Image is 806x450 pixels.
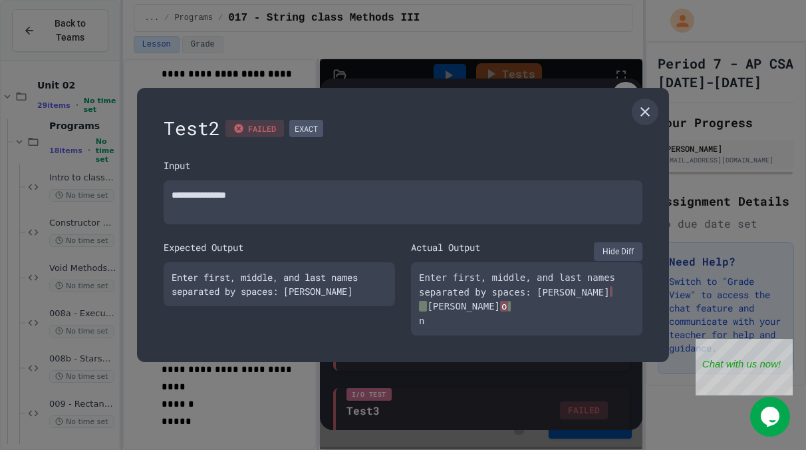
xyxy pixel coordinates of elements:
[419,272,620,298] span: Enter first, middle, and last names separated by spaces: [PERSON_NAME]
[750,397,793,437] iframe: chat widget
[164,158,642,172] div: Input
[289,120,323,137] div: EXACT
[427,301,500,312] span: [PERSON_NAME]
[164,262,395,306] div: Enter first, middle, and last names separated by spaces: [PERSON_NAME]
[696,339,793,395] iframe: chat widget
[225,120,284,137] div: FAILED
[411,240,480,254] div: Actual Output
[164,240,395,254] div: Expected Output
[500,301,508,312] span: o
[419,315,424,326] span: n
[594,242,642,261] button: Hide Diff
[164,114,642,142] div: Test2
